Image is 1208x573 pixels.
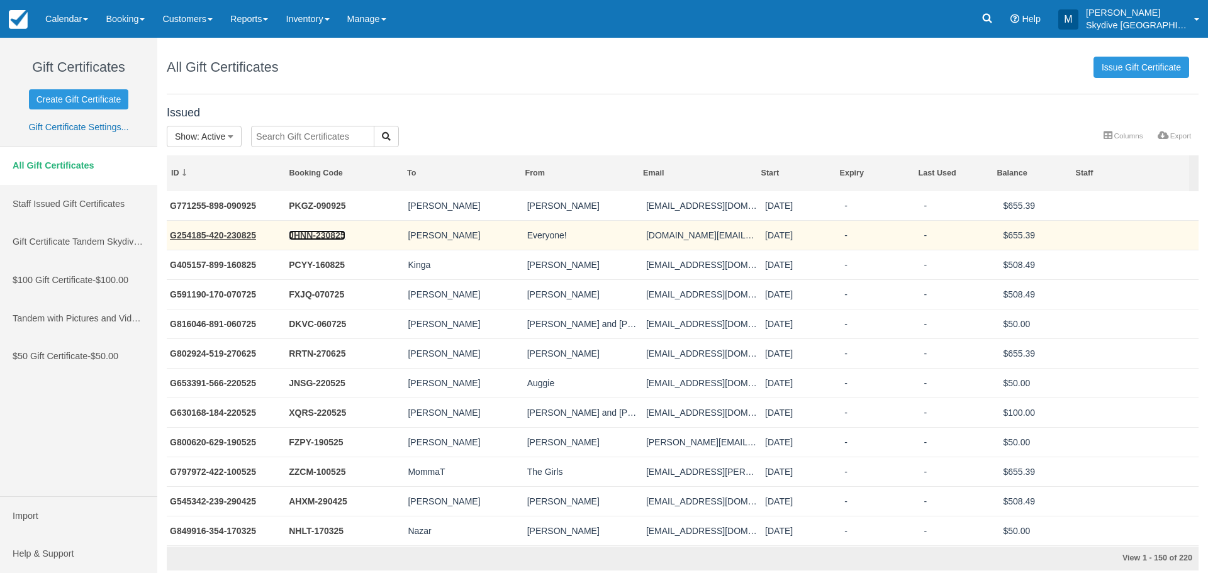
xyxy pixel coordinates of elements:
[762,191,841,221] td: 09/09/25
[9,60,148,75] h1: Gift Certificates
[167,486,286,516] td: G545342-239-290425
[761,168,832,179] div: Start
[643,279,762,309] td: robert25reynolds89@gmail.com
[289,319,346,329] a: DKVC-060725
[524,191,643,221] td: Srushti Desai
[405,457,523,486] td: MommaT
[1096,127,1199,147] ul: More
[762,220,841,250] td: 08/23/25
[405,516,523,545] td: Nazar
[405,338,523,368] td: Shane Lloyd
[1093,57,1189,78] a: Issue Gift Certificate
[524,368,643,398] td: Auggie
[167,220,286,250] td: G254185-420-230825
[91,351,118,361] span: $50.00
[167,191,286,221] td: G771255-898-090925
[643,427,762,457] td: laura.kobsa@alumni.utoronto.ca
[167,60,278,75] h1: All Gift Certificates
[170,260,256,270] a: G405157-899-160825
[289,378,345,388] a: JNSG-220525
[289,526,344,536] a: NHLT-170325
[286,250,405,279] td: PCYY-160825
[405,368,523,398] td: Nigel
[1000,368,1080,398] td: $50.00
[29,89,129,109] a: Create Gift Certificate
[286,516,405,545] td: NHLT-170325
[1000,220,1080,250] td: $655.39
[841,398,920,427] td: -
[1076,168,1185,179] div: Staff
[525,168,635,179] div: From
[1000,250,1080,279] td: $508.49
[643,220,762,250] td: crowie.red@gmail.com
[920,516,1000,545] td: -
[13,236,196,247] span: Gift Certificate Tandem Skydive (tax included)
[289,467,345,477] a: ZZCM-100525
[841,486,920,516] td: -
[762,398,841,427] td: 05/22/25
[289,496,347,506] a: AHXM-290425
[643,368,762,398] td: brittannez1985@gmail.com
[197,131,225,142] span: : Active
[920,398,1000,427] td: -
[997,168,1068,179] div: Balance
[405,191,523,221] td: Jay Patel
[286,220,405,250] td: JHNN-230825
[167,368,286,398] td: G653391-566-220525
[170,348,256,359] a: G802924-519-270625
[405,279,523,309] td: Tanya
[762,279,841,309] td: 07/07/25
[643,486,762,516] td: hison1956@gmail.com
[286,427,405,457] td: FZPY-190525
[167,427,286,457] td: G800620-629-190525
[289,348,345,359] a: RRTN-270625
[643,457,762,486] td: tosca.reno.kennedy@gmail.com
[1058,9,1078,30] div: M
[1000,427,1080,457] td: $50.00
[919,168,989,179] div: Last Used
[762,309,841,338] td: 07/06/25
[405,220,523,250] td: Darren Strand
[1000,398,1080,427] td: $100.00
[841,457,920,486] td: -
[1000,457,1080,486] td: $655.39
[286,191,405,221] td: PKGZ-090925
[289,408,346,418] a: XQRS-220525
[9,10,28,29] img: checkfront-main-nav-mini-logo.png
[841,220,920,250] td: -
[762,368,841,398] td: 05/22/25
[920,279,1000,309] td: -
[643,338,762,368] td: nadiajamal@gmail.com
[167,309,286,338] td: G816046-891-060725
[13,275,92,285] span: $100 Gift Certificate
[289,437,343,447] a: FZPY-190525
[286,398,405,427] td: XQRS-220525
[1086,6,1187,19] p: [PERSON_NAME]
[405,250,523,279] td: Kinga
[286,457,405,486] td: ZZCM-100525
[1000,486,1080,516] td: $508.49
[643,168,752,179] div: Email
[286,368,405,398] td: JNSG-220525
[405,309,523,338] td: Tyler
[920,191,1000,221] td: -
[1086,19,1187,31] p: Skydive [GEOGRAPHIC_DATA]
[1096,127,1150,145] a: Columns
[920,427,1000,457] td: -
[286,338,405,368] td: RRTN-270625
[1010,14,1019,23] i: Help
[171,168,281,179] div: ID
[170,408,256,418] a: G630168-184-220525
[920,338,1000,368] td: -
[170,230,256,240] a: G254185-420-230825
[289,168,399,179] div: Booking Code
[524,220,643,250] td: Everyone!
[251,126,374,147] input: Search Gift Certificates
[524,398,643,427] td: Janice and Kevin Flynn
[524,486,643,516] td: Craig
[1022,14,1041,24] span: Help
[643,516,762,545] td: daryna.gryshchuk@gmail.com
[170,319,256,329] a: G816046-891-060725
[1000,279,1080,309] td: $508.49
[286,279,405,309] td: FXJQ-070725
